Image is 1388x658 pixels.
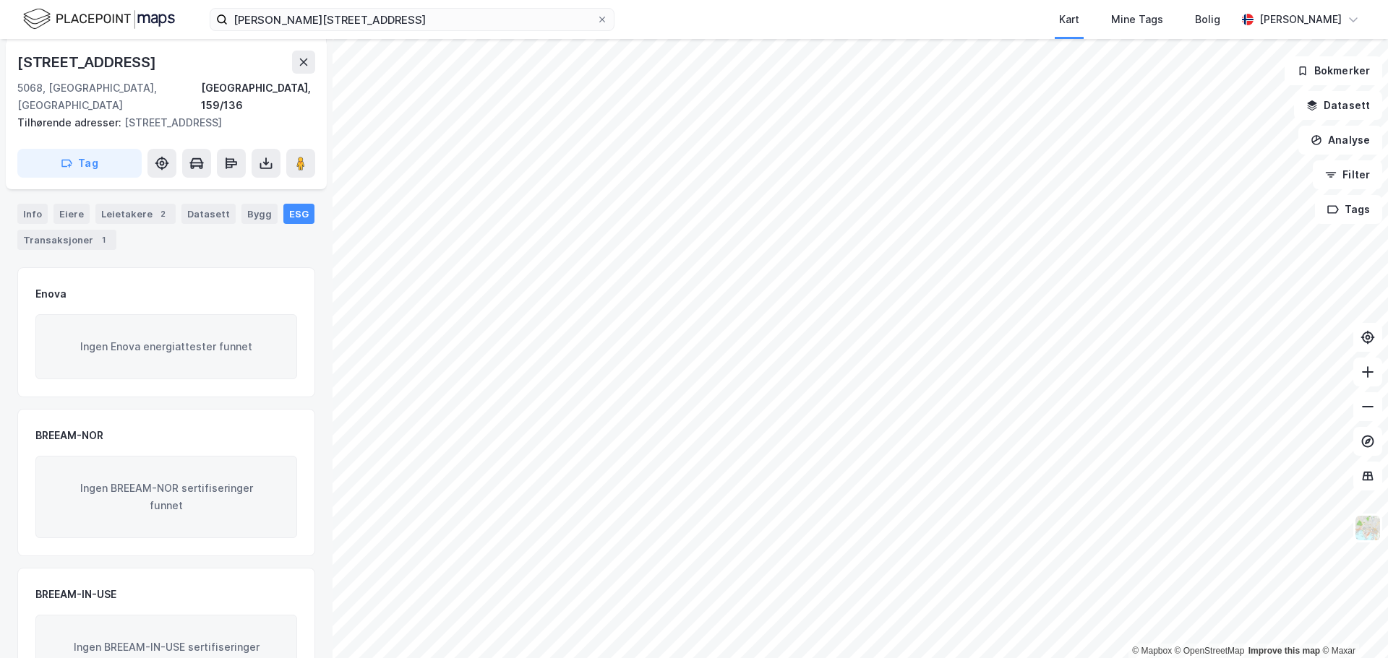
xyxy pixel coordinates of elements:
div: [GEOGRAPHIC_DATA], 159/136 [201,79,315,114]
div: 2 [155,207,170,221]
div: Ingen Enova energiattester funnet [35,314,297,379]
div: Transaksjoner [17,230,116,250]
button: Tags [1315,195,1382,224]
img: logo.f888ab2527a4732fd821a326f86c7f29.svg [23,7,175,32]
button: Filter [1313,160,1382,189]
span: Tilhørende adresser: [17,116,124,129]
input: Søk på adresse, matrikkel, gårdeiere, leietakere eller personer [228,9,596,30]
button: Analyse [1298,126,1382,155]
a: OpenStreetMap [1175,646,1245,656]
div: Ingen BREEAM-NOR sertifiseringer funnet [35,456,297,538]
div: Bolig [1195,11,1220,28]
div: BREEAM-NOR [35,427,103,444]
div: Kart [1059,11,1079,28]
button: Bokmerker [1285,56,1382,85]
div: BREEAM-IN-USE [35,586,116,603]
div: 1 [96,233,111,247]
div: [PERSON_NAME] [1259,11,1342,28]
a: Mapbox [1132,646,1172,656]
button: Datasett [1294,91,1382,120]
div: Info [17,204,48,224]
div: [STREET_ADDRESS] [17,114,304,131]
div: Leietakere [95,204,176,224]
div: [STREET_ADDRESS] [17,51,159,74]
div: Bygg [241,204,278,224]
div: Eiere [53,204,90,224]
button: Tag [17,149,142,178]
div: 5068, [GEOGRAPHIC_DATA], [GEOGRAPHIC_DATA] [17,79,201,114]
div: Kontrollprogram for chat [1316,589,1388,658]
img: Z [1354,514,1381,542]
div: Datasett [181,204,236,224]
div: Enova [35,285,67,303]
div: Mine Tags [1111,11,1163,28]
div: ESG [283,204,314,224]
iframe: Chat Widget [1316,589,1388,658]
a: Improve this map [1248,646,1320,656]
